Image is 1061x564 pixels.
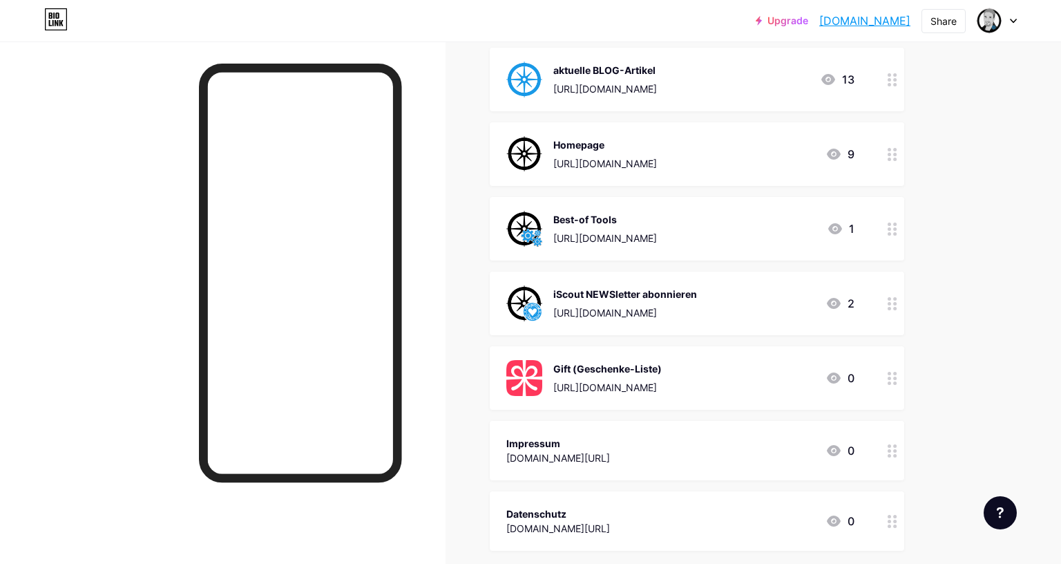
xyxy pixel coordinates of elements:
div: Homepage [553,138,657,152]
div: 0 [825,442,854,459]
img: Best-of Tools [506,211,542,247]
div: 2 [825,295,854,312]
div: Impressum [506,436,610,451]
div: [DOMAIN_NAME][URL] [506,451,610,465]
div: Best-of Tools [553,212,657,227]
div: [URL][DOMAIN_NAME] [553,380,662,395]
div: Gift (Geschenke-Liste) [553,361,662,376]
div: 0 [825,513,854,529]
div: [URL][DOMAIN_NAME] [553,305,697,320]
div: 1 [827,220,854,237]
div: [URL][DOMAIN_NAME] [553,82,657,96]
a: [DOMAIN_NAME] [819,12,910,29]
div: 13 [820,71,854,88]
img: Homepage [506,136,542,172]
div: 0 [825,370,854,386]
img: iScout NEWSletter abonnieren [506,285,542,321]
div: Share [930,14,957,28]
div: [URL][DOMAIN_NAME] [553,156,657,171]
a: Upgrade [756,15,808,26]
div: 9 [825,146,854,162]
img: iscout [976,8,1002,34]
div: aktuelle BLOG-Artikel [553,63,657,77]
div: [DOMAIN_NAME][URL] [506,521,610,536]
div: iScout NEWSletter abonnieren [553,287,697,301]
img: Gift (Geschenke-Liste) [506,360,542,396]
div: Datenschutz [506,507,610,521]
div: [URL][DOMAIN_NAME] [553,231,657,245]
img: aktuelle BLOG-Artikel [506,62,542,97]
